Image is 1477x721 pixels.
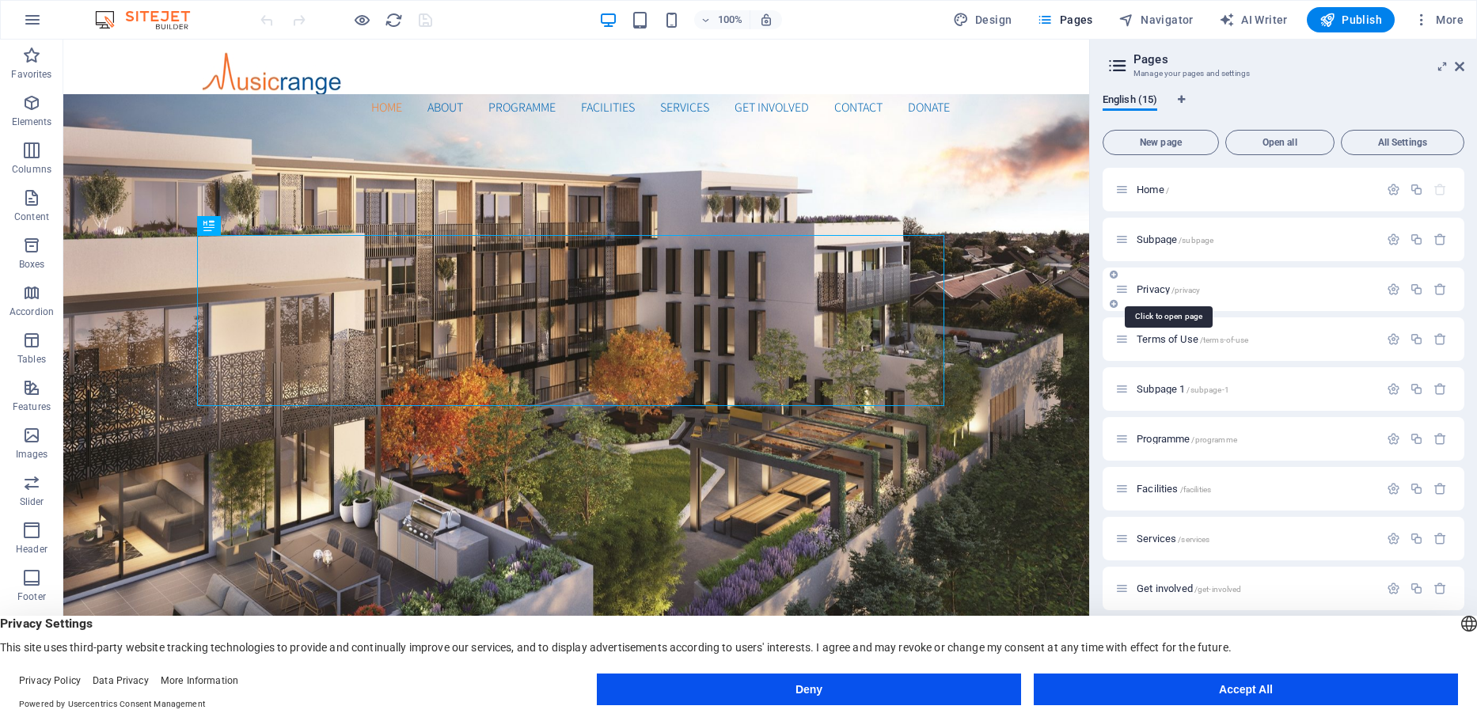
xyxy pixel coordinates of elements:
[1348,138,1457,147] span: All Settings
[1137,483,1211,495] span: Click to open page
[1178,535,1209,544] span: /services
[1410,233,1423,246] div: Duplicate
[17,353,46,366] p: Tables
[16,543,47,556] p: Header
[1137,433,1237,445] span: Click to open page
[1387,332,1400,346] div: Settings
[1171,286,1200,294] span: /privacy
[1410,532,1423,545] div: Duplicate
[1433,432,1447,446] div: Remove
[1387,532,1400,545] div: Settings
[1133,52,1464,66] h2: Pages
[13,400,51,413] p: Features
[1387,283,1400,296] div: Settings
[759,13,773,27] i: On resize automatically adjust zoom level to fit chosen device.
[1219,12,1288,28] span: AI Writer
[953,12,1012,28] span: Design
[1387,582,1400,595] div: Settings
[1180,485,1212,494] span: /facilities
[1137,333,1248,345] span: Click to open page
[694,10,750,29] button: 100%
[1341,130,1464,155] button: All Settings
[1137,233,1213,245] span: Click to open page
[1232,138,1327,147] span: Open all
[1213,7,1294,32] button: AI Writer
[1132,434,1379,444] div: Programme/programme
[1132,334,1379,344] div: Terms of Use/terms-of-use
[1200,336,1249,344] span: /terms-of-use
[91,10,210,29] img: Editor Logo
[1433,233,1447,246] div: Remove
[1387,233,1400,246] div: Settings
[1410,482,1423,495] div: Duplicate
[1132,484,1379,494] div: Facilities/facilities
[1137,184,1169,195] span: Click to open page
[1137,283,1200,295] span: Privacy
[1166,186,1169,195] span: /
[1410,582,1423,595] div: Duplicate
[1118,12,1194,28] span: Navigator
[385,11,403,29] i: Reload page
[947,7,1019,32] button: Design
[1319,12,1382,28] span: Publish
[384,10,403,29] button: reload
[1132,284,1379,294] div: Privacy/privacy
[1112,7,1200,32] button: Navigator
[1194,585,1242,594] span: /get-involved
[12,163,51,176] p: Columns
[11,68,51,81] p: Favorites
[1137,383,1229,395] span: Click to open page
[1387,432,1400,446] div: Settings
[17,590,46,603] p: Footer
[1137,533,1209,545] span: Click to open page
[1410,432,1423,446] div: Duplicate
[19,258,45,271] p: Boxes
[1387,482,1400,495] div: Settings
[1103,90,1157,112] span: English (15)
[1410,183,1423,196] div: Duplicate
[1031,7,1099,32] button: Pages
[1433,532,1447,545] div: Remove
[1103,93,1464,123] div: Language Tabs
[1132,533,1379,544] div: Services/services
[14,211,49,223] p: Content
[1133,66,1433,81] h3: Manage your pages and settings
[1433,183,1447,196] div: The startpage cannot be deleted
[1410,382,1423,396] div: Duplicate
[1433,283,1447,296] div: Remove
[1433,482,1447,495] div: Remove
[718,10,743,29] h6: 100%
[1137,582,1241,594] span: Click to open page
[1410,283,1423,296] div: Duplicate
[1225,130,1335,155] button: Open all
[1103,130,1219,155] button: New page
[1387,382,1400,396] div: Settings
[20,495,44,508] p: Slider
[1179,236,1213,245] span: /subpage
[947,7,1019,32] div: Design (Ctrl+Alt+Y)
[1132,184,1379,195] div: Home/
[352,10,371,29] button: Click here to leave preview mode and continue editing
[1414,12,1464,28] span: More
[1187,385,1228,394] span: /subpage-1
[16,448,48,461] p: Images
[1132,583,1379,594] div: Get involved/get-involved
[1410,332,1423,346] div: Duplicate
[1037,12,1092,28] span: Pages
[1407,7,1470,32] button: More
[1433,332,1447,346] div: Remove
[1433,382,1447,396] div: Remove
[1191,435,1236,444] span: /programme
[1433,582,1447,595] div: Remove
[9,305,54,318] p: Accordion
[1132,384,1379,394] div: Subpage 1/subpage-1
[1307,7,1395,32] button: Publish
[1387,183,1400,196] div: Settings
[12,116,52,128] p: Elements
[1132,234,1379,245] div: Subpage/subpage
[1110,138,1212,147] span: New page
